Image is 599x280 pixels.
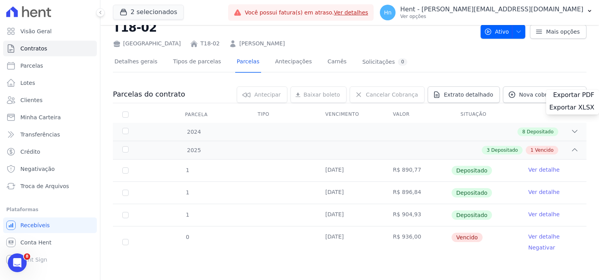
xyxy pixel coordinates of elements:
td: [DATE] [316,204,384,226]
a: Ver detalhe [528,166,559,174]
td: [DATE] [316,160,384,181]
span: Você possui fatura(s) em atraso. [245,9,368,17]
a: Conta Hent [3,235,97,250]
span: Parcelas [20,62,43,70]
a: Solicitações0 [361,52,409,73]
a: Detalhes gerais [113,52,159,73]
span: Lotes [20,79,35,87]
a: Clientes [3,92,97,108]
a: Ver detalhe [528,188,559,196]
span: Vencido [452,233,483,242]
span: Crédito [20,148,40,156]
th: Situação [451,106,519,123]
th: Vencimento [316,106,384,123]
a: Ver detalhe [528,233,559,241]
th: Valor [383,106,451,123]
button: Hn Hent - [PERSON_NAME][EMAIL_ADDRESS][DOMAIN_NAME] Ver opções [374,2,599,23]
h2: T18-02 [113,19,474,36]
input: Só é possível selecionar pagamentos em aberto [122,212,129,218]
span: Troca de Arquivos [20,182,69,190]
span: Mais opções [546,28,580,36]
a: Transferências [3,127,97,142]
td: [DATE] [316,182,384,204]
a: T18-02 [200,39,220,48]
div: Plataformas [6,205,94,214]
div: Parcela [176,107,217,122]
span: 1 [185,212,189,218]
span: 3 [486,147,490,154]
p: Ver opções [400,13,583,20]
span: Hn [384,10,391,15]
a: Exportar XLSX [549,104,596,113]
a: Negativar [528,244,555,251]
span: Transferências [20,131,60,138]
a: Ver detalhe [528,210,559,218]
span: 1 [185,189,189,196]
a: Parcelas [3,58,97,74]
span: 0 [185,234,189,240]
span: Recebíveis [20,221,50,229]
span: Depositado [491,147,518,154]
span: Depositado [452,166,492,175]
td: [DATE] [316,226,384,258]
td: R$ 896,84 [383,182,451,204]
h3: Parcelas do contrato [113,90,185,99]
div: 0 [398,58,407,66]
span: Extrato detalhado [444,91,493,99]
span: Negativação [20,165,55,173]
a: Extrato detalhado [428,86,500,103]
a: Minha Carteira [3,109,97,125]
a: Parcelas [235,52,261,73]
a: Recebíveis [3,217,97,233]
a: Negativação [3,161,97,177]
th: Tipo [248,106,316,123]
input: Só é possível selecionar pagamentos em aberto [122,167,129,174]
a: Antecipações [274,52,314,73]
span: Nova cobrança avulsa [519,91,580,99]
a: Troca de Arquivos [3,178,97,194]
span: 8 [24,253,30,260]
span: Depositado [452,210,492,220]
a: Carnês [326,52,348,73]
button: 2 selecionados [113,5,184,20]
td: R$ 936,00 [383,226,451,258]
p: Hent - [PERSON_NAME][EMAIL_ADDRESS][DOMAIN_NAME] [400,5,583,13]
a: Mais opções [530,25,586,39]
span: 1 [185,167,189,173]
button: Ativo [481,25,526,39]
a: Nova cobrança avulsa [503,86,586,103]
span: Depositado [452,188,492,197]
span: Minha Carteira [20,113,61,121]
span: Visão Geral [20,27,52,35]
a: [PERSON_NAME] [239,39,285,48]
a: Crédito [3,144,97,160]
input: Só é possível selecionar pagamentos em aberto [122,190,129,196]
a: Visão Geral [3,23,97,39]
span: 8 [522,128,525,135]
a: Tipos de parcelas [172,52,223,73]
span: Exportar XLSX [549,104,594,111]
a: Lotes [3,75,97,91]
a: Contratos [3,41,97,56]
a: Ver detalhes [334,9,368,16]
span: Clientes [20,96,42,104]
div: [GEOGRAPHIC_DATA] [113,39,181,48]
iframe: Intercom live chat [8,253,27,272]
span: 1 [530,147,534,154]
span: Conta Hent [20,239,51,246]
td: R$ 904,93 [383,204,451,226]
span: Vencido [535,147,554,154]
span: Ativo [484,25,509,39]
span: Contratos [20,45,47,52]
input: default [122,239,129,245]
span: Depositado [527,128,554,135]
td: R$ 890,77 [383,160,451,181]
div: Solicitações [362,58,407,66]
